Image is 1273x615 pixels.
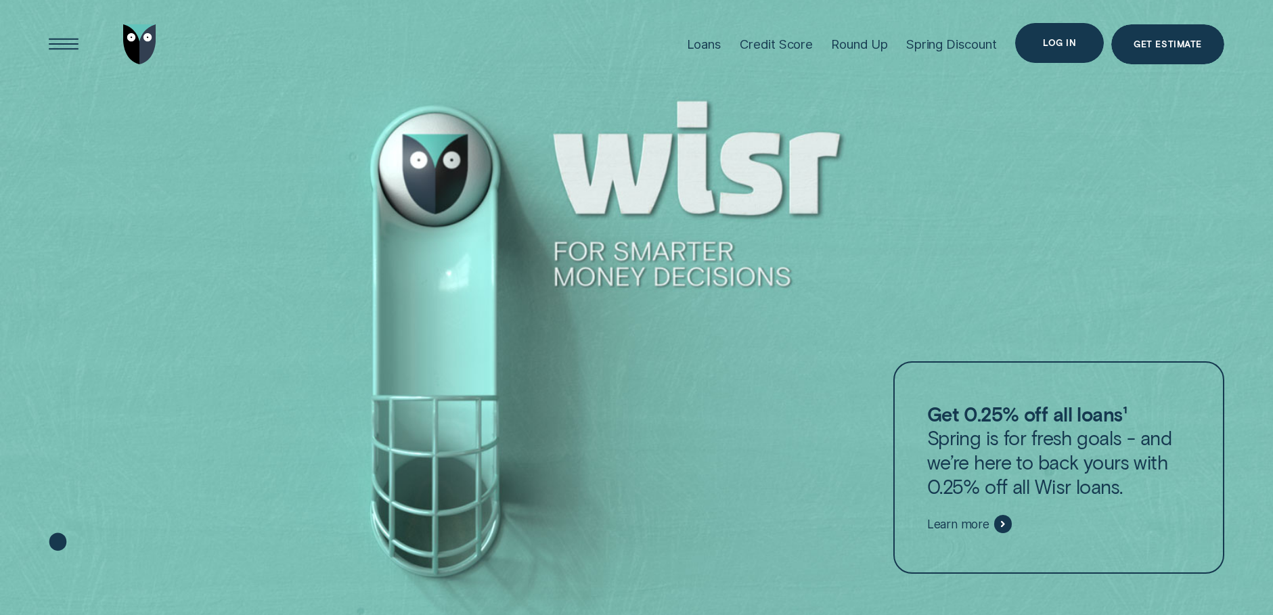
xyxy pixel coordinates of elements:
strong: Get 0.25% off all loans¹ [927,403,1127,426]
a: Get 0.25% off all loans¹Spring is for fresh goals - and we’re here to back yours with 0.25% off a... [893,361,1224,574]
div: Credit Score [740,37,813,52]
a: Get Estimate [1111,24,1224,64]
p: Spring is for fresh goals - and we’re here to back yours with 0.25% off all Wisr loans. [927,403,1191,499]
div: Log in [1043,39,1076,47]
div: Round Up [831,37,888,52]
span: Learn more [927,517,989,532]
button: Log in [1015,23,1104,63]
img: Wisr [123,24,156,64]
div: Loans [687,37,721,52]
div: Spring Discount [906,37,996,52]
button: Open Menu [44,24,84,64]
